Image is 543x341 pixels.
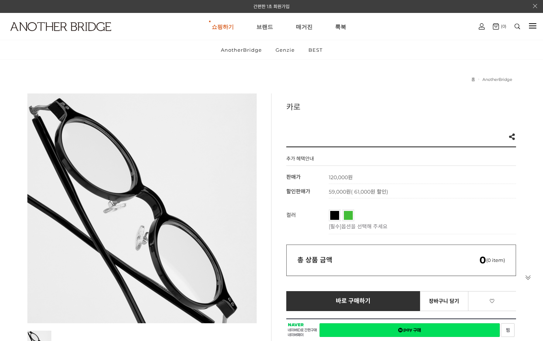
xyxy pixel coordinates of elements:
[4,22,85,49] a: logo
[286,291,420,311] a: 바로 구매하기
[286,206,329,234] th: 컬러
[320,323,500,337] a: 새창
[471,77,475,82] a: 홈
[330,211,339,220] a: 블랙
[499,24,506,29] span: (0)
[479,254,486,266] em: 0
[482,77,512,82] a: AnotherBridge
[212,13,234,40] a: 쇼핑하기
[286,174,301,180] span: 판매가
[493,23,499,30] img: cart
[256,13,273,40] a: 브랜드
[286,188,310,195] span: 할인판매가
[286,101,516,112] h3: 카로
[297,256,332,264] strong: 총 상품 금액
[336,298,371,304] span: 바로 구매하기
[479,23,485,30] img: cart
[341,223,387,230] span: 옵션을 선택해 주세요
[215,40,268,59] a: AnotherBridge
[344,211,375,215] span: 투명그린
[501,323,515,337] a: 새창
[479,257,505,263] span: (0 item)
[335,13,346,40] a: 룩북
[329,222,512,230] p: [필수]
[253,4,290,9] a: 간편한 1초 회원가입
[329,174,353,181] strong: 120,000원
[10,22,111,31] img: logo
[342,209,354,221] li: 투명그린
[296,13,313,40] a: 매거진
[329,209,341,221] li: 블랙
[420,291,468,311] a: 장바구니 담기
[515,24,520,29] img: search
[269,40,301,59] a: Genzie
[344,211,353,220] a: 투명그린
[351,188,388,195] span: ( 61,000원 할인)
[330,211,353,215] span: 블랙
[302,40,329,59] a: BEST
[329,188,388,195] span: 59,000원
[286,155,314,166] h4: 추가 혜택안내
[27,93,257,323] img: 14180b141078b9fad9ef9b9712cf5b44.jpg
[493,23,506,30] a: (0)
